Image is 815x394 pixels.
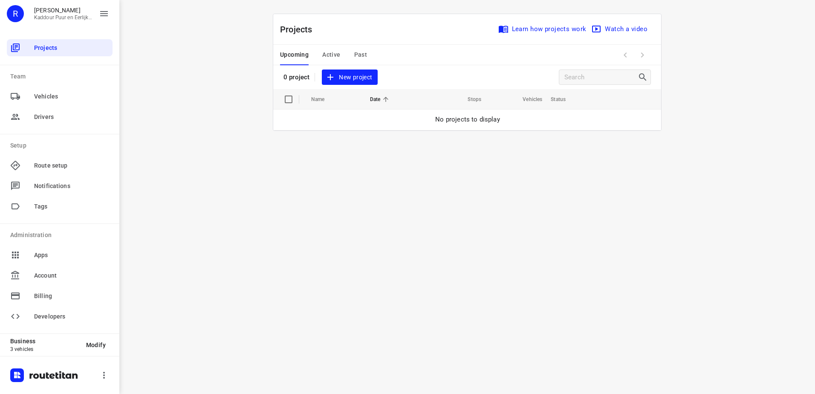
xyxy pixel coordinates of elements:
p: Setup [10,141,113,150]
div: Drivers [7,108,113,125]
div: Tags [7,198,113,215]
span: Previous Page [617,46,634,64]
span: Developers [34,312,109,321]
span: Status [551,94,577,104]
p: 0 project [283,73,309,81]
button: New project [322,70,377,85]
span: New project [327,72,372,83]
p: Administration [10,231,113,240]
div: R [7,5,24,22]
span: Drivers [34,113,109,122]
span: Route setup [34,161,109,170]
span: Date [370,94,392,104]
p: Business [10,338,79,345]
div: Developers [7,308,113,325]
div: Account [7,267,113,284]
button: Modify [79,337,113,353]
div: Apps [7,246,113,264]
span: Modify [86,342,106,348]
p: Team [10,72,113,81]
div: Vehicles [7,88,113,105]
input: Search projects [564,71,638,84]
p: 3 vehicles [10,346,79,352]
span: Next Page [634,46,651,64]
span: Active [322,49,340,60]
p: Rachid Kaddour [34,7,92,14]
span: Account [34,271,109,280]
span: Notifications [34,182,109,191]
span: Vehicles [34,92,109,101]
span: Past [354,49,367,60]
span: Tags [34,202,109,211]
span: Projects [34,43,109,52]
p: Kaddour Puur en Eerlijk Vlees B.V. [34,14,92,20]
span: Apps [34,251,109,260]
div: Billing [7,287,113,304]
span: Stops [457,94,481,104]
span: Billing [34,292,109,301]
span: Name [311,94,336,104]
p: Projects [280,23,319,36]
div: Projects [7,39,113,56]
span: Vehicles [512,94,542,104]
div: Search [638,72,650,82]
span: Upcoming [280,49,309,60]
div: Route setup [7,157,113,174]
div: Notifications [7,177,113,194]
